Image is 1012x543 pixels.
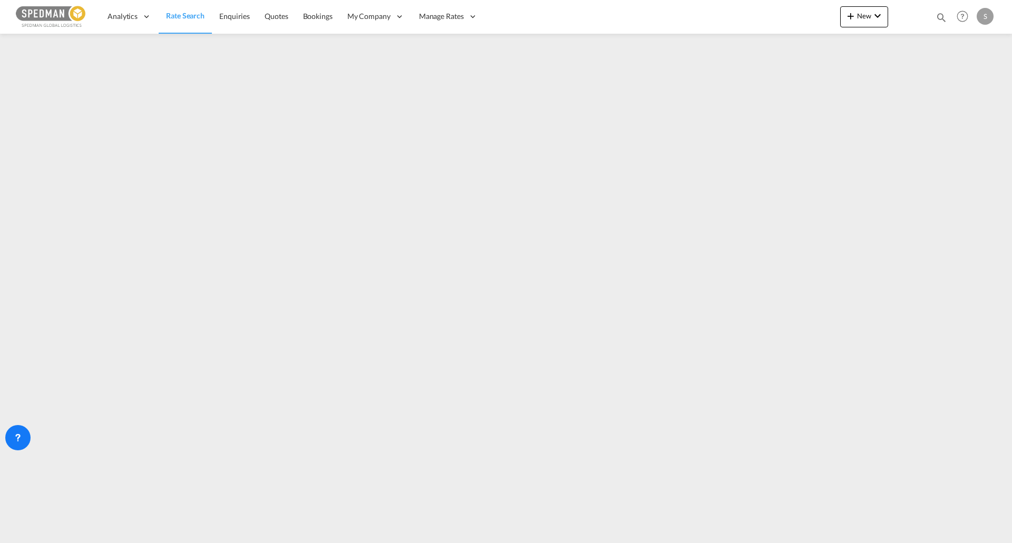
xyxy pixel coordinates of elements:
[953,7,977,26] div: Help
[840,6,888,27] button: icon-plus 400-fgNewicon-chevron-down
[265,12,288,21] span: Quotes
[977,8,994,25] div: S
[8,488,45,527] iframe: Chat
[303,12,333,21] span: Bookings
[844,12,884,20] span: New
[347,11,391,22] span: My Company
[166,11,205,20] span: Rate Search
[936,12,947,27] div: icon-magnify
[844,9,857,22] md-icon: icon-plus 400-fg
[953,7,971,25] span: Help
[108,11,138,22] span: Analytics
[936,12,947,23] md-icon: icon-magnify
[219,12,250,21] span: Enquiries
[871,9,884,22] md-icon: icon-chevron-down
[16,5,87,28] img: c12ca350ff1b11efb6b291369744d907.png
[419,11,464,22] span: Manage Rates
